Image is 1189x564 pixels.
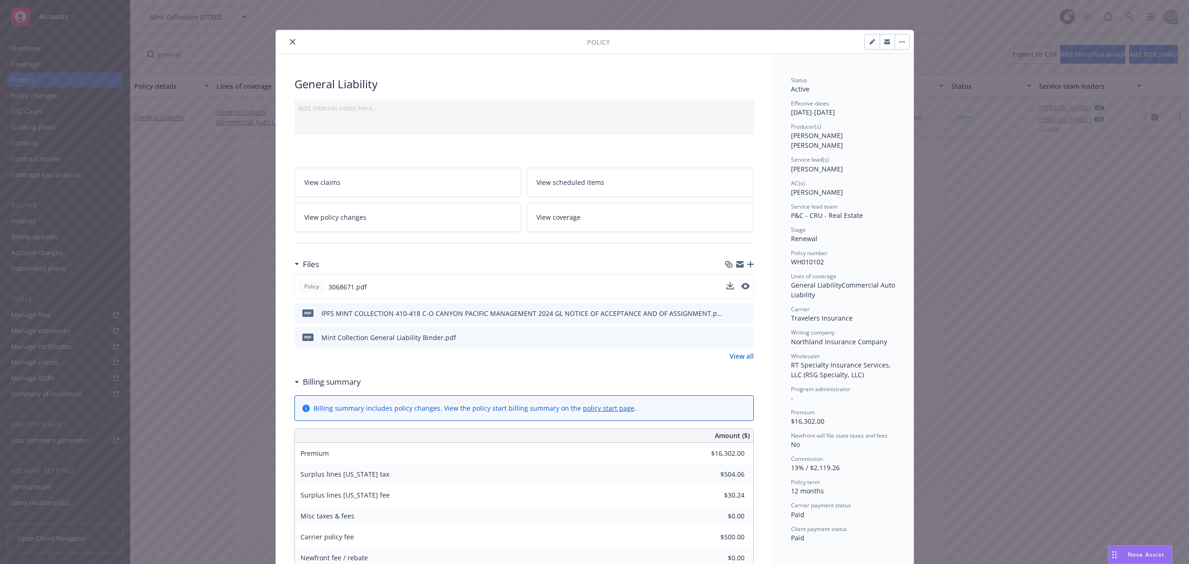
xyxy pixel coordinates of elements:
[527,168,754,197] a: View scheduled items
[791,337,887,346] span: Northland Insurance Company
[301,470,389,479] span: Surplus lines [US_STATE] tax
[690,446,750,460] input: 0.00
[1128,551,1164,558] span: Nova Assist
[690,467,750,481] input: 0.00
[791,305,810,313] span: Carrier
[294,258,319,270] div: Files
[791,314,853,322] span: Travelers Insurance
[303,376,361,388] h3: Billing summary
[742,308,750,318] button: preview file
[741,282,750,292] button: preview file
[587,37,610,47] span: Policy
[304,212,366,222] span: View policy changes
[301,449,329,458] span: Premium
[791,249,828,257] span: Policy number
[791,463,840,472] span: 13% / $2,119.26
[303,258,319,270] h3: Files
[791,188,843,197] span: [PERSON_NAME]
[791,123,821,131] span: Producer(s)
[1109,546,1120,564] div: Drag to move
[294,168,522,197] a: View claims
[301,553,368,562] span: Newfront fee / rebate
[690,530,750,544] input: 0.00
[791,281,842,289] span: General Liability
[791,85,810,93] span: Active
[791,525,847,533] span: Client payment status
[791,76,807,84] span: Status
[791,211,863,220] span: P&C - CRU - Real Estate
[294,203,522,232] a: View policy changes
[527,203,754,232] a: View coverage
[304,177,340,187] span: View claims
[791,234,817,243] span: Renewal
[791,408,815,416] span: Premium
[791,226,806,234] span: Stage
[791,455,823,463] span: Commission
[726,282,734,292] button: download file
[791,156,829,164] span: Service lead(s)
[301,491,390,499] span: Surplus lines [US_STATE] fee
[791,164,843,173] span: [PERSON_NAME]
[791,432,888,439] span: Newfront will file state taxes and fees
[791,393,793,402] span: -
[791,272,836,280] span: Lines of coverage
[1108,545,1172,564] button: Nova Assist
[791,417,824,426] span: $16,302.00
[583,404,634,413] a: policy start page
[321,333,456,342] div: Mint Collection General Liability Binder.pdf
[302,309,314,316] span: pdf
[791,99,895,117] div: [DATE] - [DATE]
[301,532,354,541] span: Carrier policy fee
[287,36,298,47] button: close
[791,179,805,187] span: AC(s)
[727,308,734,318] button: download file
[314,403,636,413] div: Billing summary includes policy changes. View the policy start billing summary on the .
[791,257,824,266] span: WH010102
[321,308,723,318] div: IPFS MINT COLLECTION 410-418 C-O CANYON PACIFIC MANAGEMENT 2024 GL NOTICE OF ACCEPTANCE AND OF AS...
[298,103,750,113] div: Add internal notes here...
[727,333,734,342] button: download file
[791,385,850,393] span: Program administrator
[791,478,820,486] span: Policy term
[294,376,361,388] div: Billing summary
[791,99,829,107] span: Effective dates
[791,131,845,150] span: [PERSON_NAME] [PERSON_NAME]
[791,486,824,495] span: 12 months
[301,512,354,520] span: Misc taxes & fees
[791,361,893,379] span: RT Specialty Insurance Services, LLC (RSG Specialty, LLC)
[715,431,750,440] span: Amount ($)
[791,328,835,336] span: Writing company
[536,212,581,222] span: View coverage
[328,282,367,292] span: 3068671.pdf
[730,351,754,361] a: View all
[791,440,800,449] span: No
[791,510,804,519] span: Paid
[791,501,851,509] span: Carrier payment status
[791,533,804,542] span: Paid
[742,333,750,342] button: preview file
[302,282,321,291] span: Policy
[791,203,837,210] span: Service lead team
[536,177,604,187] span: View scheduled items
[726,282,734,289] button: download file
[791,281,897,299] span: Commercial Auto Liability
[791,352,820,360] span: Wholesaler
[294,76,754,92] div: General Liability
[690,509,750,523] input: 0.00
[302,334,314,341] span: pdf
[690,488,750,502] input: 0.00
[741,283,750,289] button: preview file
